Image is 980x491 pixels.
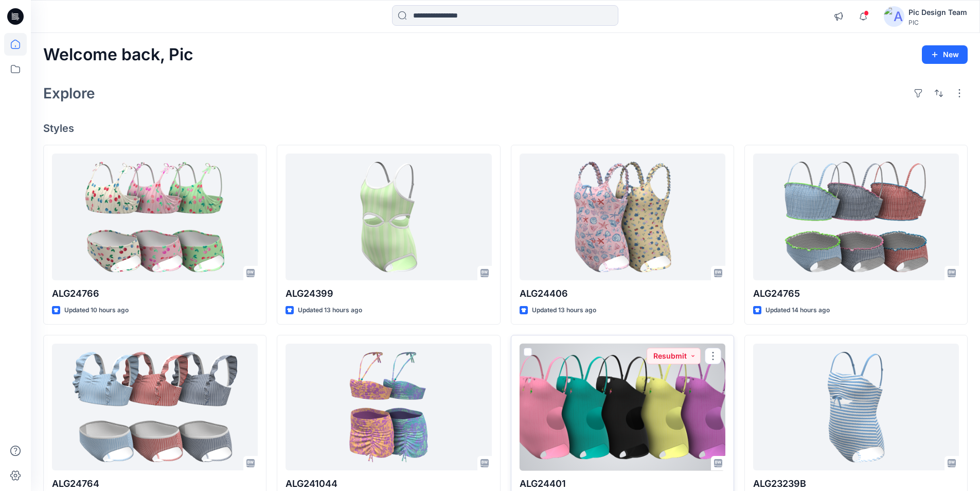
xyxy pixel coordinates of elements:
a: ALG23239B [753,344,959,471]
h2: Welcome back, Pic [43,45,193,64]
a: ALG24399 [286,154,491,281]
p: ALG24765 [753,286,959,301]
p: ALG24399 [286,286,491,301]
button: New [922,45,968,64]
p: Updated 13 hours ago [532,305,596,316]
p: ALG24406 [520,286,725,301]
h2: Explore [43,85,95,101]
p: Updated 10 hours ago [64,305,129,316]
div: PIC [908,19,967,26]
img: avatar [884,6,904,27]
a: ALG241044 [286,344,491,471]
p: ALG24401 [520,477,725,491]
p: Updated 14 hours ago [765,305,830,316]
p: ALG241044 [286,477,491,491]
a: ALG24765 [753,154,959,281]
a: ALG24406 [520,154,725,281]
p: Updated 13 hours ago [298,305,362,316]
a: ALG24764 [52,344,258,471]
p: ALG24766 [52,286,258,301]
div: Pic Design Team [908,6,967,19]
a: ALG24401 [520,344,725,471]
p: ALG23239B [753,477,959,491]
a: ALG24766 [52,154,258,281]
p: ALG24764 [52,477,258,491]
h4: Styles [43,122,968,134]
